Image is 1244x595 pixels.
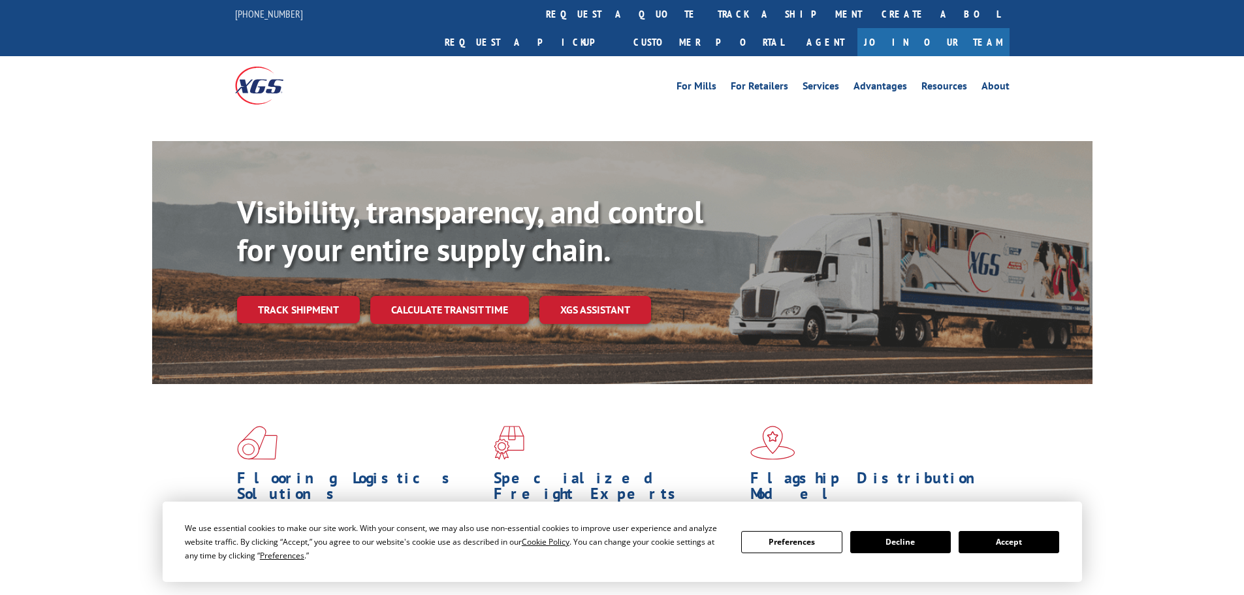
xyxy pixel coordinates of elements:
[237,296,360,323] a: Track shipment
[741,531,842,553] button: Preferences
[237,426,278,460] img: xgs-icon-total-supply-chain-intelligence-red
[235,7,303,20] a: [PHONE_NUMBER]
[959,531,1059,553] button: Accept
[539,296,651,324] a: XGS ASSISTANT
[803,81,839,95] a: Services
[624,28,793,56] a: Customer Portal
[750,426,795,460] img: xgs-icon-flagship-distribution-model-red
[857,28,1010,56] a: Join Our Team
[494,470,741,508] h1: Specialized Freight Experts
[793,28,857,56] a: Agent
[185,521,726,562] div: We use essential cookies to make our site work. With your consent, we may also use non-essential ...
[494,426,524,460] img: xgs-icon-focused-on-flooring-red
[260,550,304,561] span: Preferences
[370,296,529,324] a: Calculate transit time
[163,502,1082,582] div: Cookie Consent Prompt
[853,81,907,95] a: Advantages
[850,531,951,553] button: Decline
[981,81,1010,95] a: About
[435,28,624,56] a: Request a pickup
[522,536,569,547] span: Cookie Policy
[731,81,788,95] a: For Retailers
[237,191,703,270] b: Visibility, transparency, and control for your entire supply chain.
[921,81,967,95] a: Resources
[237,470,484,508] h1: Flooring Logistics Solutions
[677,81,716,95] a: For Mills
[750,470,997,508] h1: Flagship Distribution Model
